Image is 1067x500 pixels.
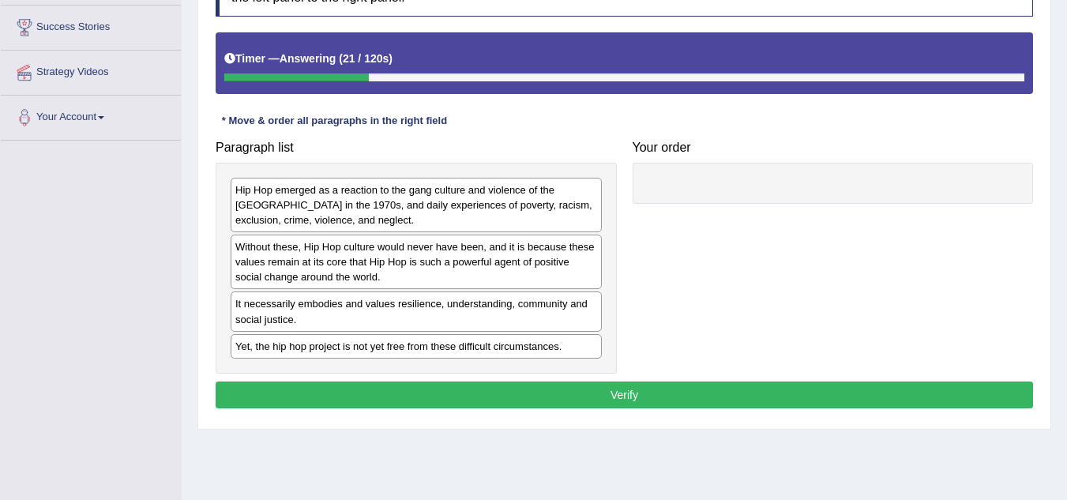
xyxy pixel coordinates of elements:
[216,141,617,155] h4: Paragraph list
[224,53,393,65] h5: Timer —
[231,235,602,289] div: Without these, Hip Hop culture would never have been, and it is because these values remain at it...
[1,96,181,135] a: Your Account
[389,52,393,65] b: )
[280,52,336,65] b: Answering
[216,382,1033,408] button: Verify
[339,52,343,65] b: (
[216,114,453,129] div: * Move & order all paragraphs in the right field
[1,51,181,90] a: Strategy Videos
[231,291,602,331] div: It necessarily embodies and values resilience, understanding, community and social justice.
[1,6,181,45] a: Success Stories
[343,52,389,65] b: 21 / 120s
[231,334,602,359] div: Yet, the hip hop project is not yet free from these difficult circumstances.
[633,141,1034,155] h4: Your order
[231,178,602,232] div: Hip Hop emerged as a reaction to the gang culture and violence of the [GEOGRAPHIC_DATA] in the 19...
